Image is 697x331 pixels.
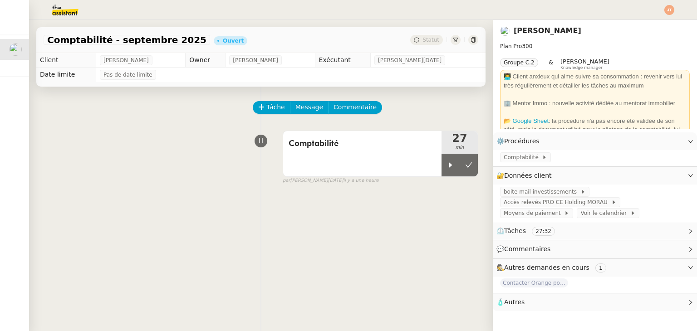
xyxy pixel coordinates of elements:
[186,53,226,68] td: Owner
[493,293,697,311] div: 🧴Autres
[504,153,542,162] span: Comptabilité
[560,65,603,70] span: Knowledge manager
[422,37,439,43] span: Statut
[580,209,630,218] span: Voir le calendrier
[233,56,278,65] span: [PERSON_NAME]
[253,101,290,114] button: Tâche
[560,58,609,70] app-user-label: Knowledge manager
[504,298,525,306] span: Autres
[595,263,606,273] nz-tag: 1
[504,137,540,145] span: Procédures
[266,102,285,112] span: Tâche
[504,198,611,207] span: Accès relevés PRO CE Holding MORAU
[328,101,382,114] button: Commentaire
[493,167,697,185] div: 🔐Données client
[532,227,555,236] nz-tag: 27:32
[378,56,442,65] span: [PERSON_NAME][DATE]
[514,26,581,35] a: [PERSON_NAME]
[289,137,436,151] span: Comptabilité
[496,136,544,146] span: ⚙️
[504,187,580,196] span: boite mail investissements
[496,264,610,271] span: 🕵️
[560,58,609,65] span: [PERSON_NAME]
[504,99,686,108] div: 🏢 Mentor Immo : nouvelle activité dédiée au mentorat immobilier
[493,132,697,150] div: ⚙️Procédures
[504,245,550,253] span: Commentaires
[9,43,22,56] img: users%2FW7e7b233WjXBv8y9FJp8PJv22Cs1%2Favatar%2F21b3669d-5595-472e-a0ea-de11407c45ae
[504,117,549,124] a: 📂 Google Sheet
[500,26,510,36] img: users%2FW7e7b233WjXBv8y9FJp8PJv22Cs1%2Favatar%2F21b3669d-5595-472e-a0ea-de11407c45ae
[504,227,526,234] span: Tâches
[290,101,329,114] button: Message
[493,222,697,240] div: ⏲️Tâches 27:32
[522,43,532,49] span: 300
[283,177,290,185] span: par
[442,144,478,151] span: min
[549,58,553,70] span: &
[500,43,522,49] span: Plan Pro
[493,259,697,277] div: 🕵️Autres demandes en cours 1
[223,38,244,44] div: Ouvert
[496,245,555,253] span: 💬
[283,177,379,185] small: [PERSON_NAME][DATE]
[103,56,149,65] span: [PERSON_NAME]
[36,53,96,68] td: Client
[496,298,525,306] span: 🧴
[504,264,589,271] span: Autres demandes en cours
[496,170,555,181] span: 🔐
[504,172,552,179] span: Données client
[442,133,478,144] span: 27
[334,102,377,112] span: Commentaire
[343,177,378,185] span: il y a une heure
[103,70,152,79] span: Pas de date limite
[500,58,538,67] nz-tag: Groupe C.2
[664,5,674,15] img: svg
[493,240,697,258] div: 💬Commentaires
[504,209,564,218] span: Moyens de paiement
[504,117,686,143] div: : la procédure n’a pas encore été validée de son côté, mais le document utilisé pour le pilotage ...
[315,53,370,68] td: Exécutant
[500,278,568,287] span: Contacter Orange pour raccordement fibre urgent
[36,68,96,82] td: Date limite
[295,102,323,112] span: Message
[496,227,563,234] span: ⏲️
[504,72,686,90] div: 👨‍💻 Client anxieux qui aime suivre sa consommation : revenir vers lui très régulièrement et détai...
[47,35,206,44] span: Comptabilité - septembre 2025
